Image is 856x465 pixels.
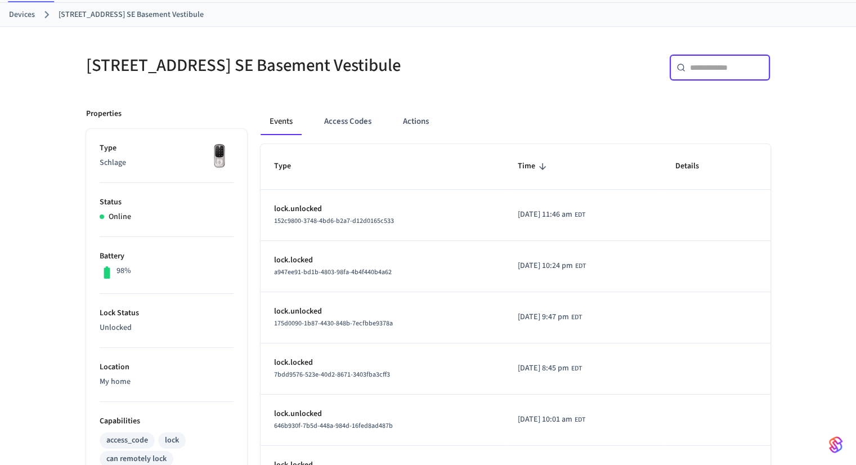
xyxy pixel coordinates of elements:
[100,142,234,154] p: Type
[315,108,380,135] button: Access Codes
[100,157,234,169] p: Schlage
[165,435,179,446] div: lock
[575,261,585,271] span: EDT
[86,108,122,120] p: Properties
[100,376,234,388] p: My home
[59,9,204,21] a: [STREET_ADDRESS] SE Basement Vestibule
[274,158,306,175] span: Type
[274,319,393,328] span: 175d0090-1b87-4430-848b-7ecfbbe9378a
[274,357,491,369] p: lock.locked
[518,311,568,323] span: [DATE] 9:47 pm
[109,211,131,223] p: Online
[261,108,770,135] div: ant example
[205,142,234,171] img: Yale Assure Touchscreen Wifi Smart Lock, Satin Nickel, Front
[574,415,585,425] span: EDT
[675,158,714,175] span: Details
[274,408,491,420] p: lock.unlocked
[518,311,581,323] div: America/New_York
[9,9,35,21] a: Devices
[274,267,392,277] span: a947ee91-bd1b-4803-98fa-4b4f440b4a62
[100,415,234,427] p: Capabilities
[518,414,572,426] span: [DATE] 10:01 am
[574,210,585,220] span: EDT
[274,370,390,379] span: 7bdd9576-523e-40d2-8671-3403fba3cff3
[100,196,234,208] p: Status
[100,307,234,319] p: Lock Status
[571,312,581,323] span: EDT
[518,209,572,221] span: [DATE] 11:46 am
[518,209,585,221] div: America/New_York
[100,251,234,262] p: Battery
[106,435,148,446] div: access_code
[274,203,491,215] p: lock.unlocked
[274,216,394,226] span: 152c9800-3748-4bd6-b2a7-d12d0165c533
[100,322,234,334] p: Unlocked
[571,364,581,374] span: EDT
[394,108,438,135] button: Actions
[274,421,393,431] span: 646b930f-7b5d-448a-984d-16fed8ad487b
[261,108,302,135] button: Events
[116,265,131,277] p: 98%
[100,361,234,373] p: Location
[829,436,842,454] img: SeamLogoGradient.69752ec5.svg
[518,260,572,272] span: [DATE] 10:24 pm
[518,260,585,272] div: America/New_York
[518,158,550,175] span: Time
[518,363,568,374] span: [DATE] 8:45 pm
[518,363,581,374] div: America/New_York
[86,54,422,77] h5: [STREET_ADDRESS] SE Basement Vestibule
[518,414,585,426] div: America/New_York
[274,306,491,318] p: lock.unlocked
[274,254,491,266] p: lock.locked
[106,453,167,465] div: can remotely lock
